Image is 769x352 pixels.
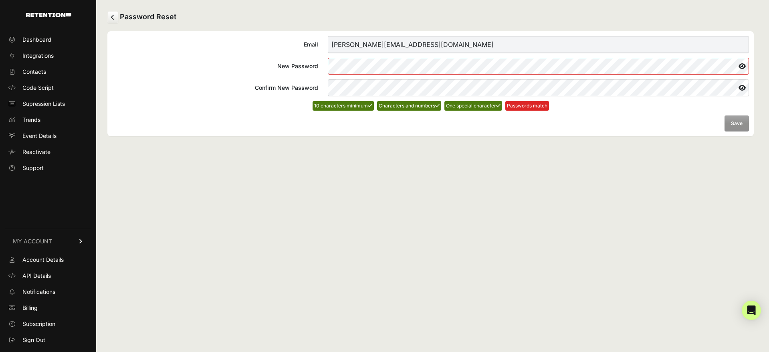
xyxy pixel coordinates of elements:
a: Supression Lists [5,97,91,110]
a: Trends [5,113,91,126]
a: Billing [5,301,91,314]
input: Confirm New Password [328,79,749,96]
span: Supression Lists [22,100,65,108]
img: Retention.com [26,13,71,17]
span: Sign Out [22,336,45,344]
input: New Password [328,58,749,75]
a: Support [5,162,91,174]
span: Billing [22,304,38,312]
span: Support [22,164,44,172]
div: Open Intercom Messenger [742,301,761,320]
div: New Password [112,62,318,70]
span: Event Details [22,132,57,140]
span: Notifications [22,288,55,296]
a: Event Details [5,129,91,142]
span: Code Script [22,84,54,92]
li: 10 characters minimum [313,101,374,111]
a: Integrations [5,49,91,62]
div: Email [112,40,318,49]
a: Sign Out [5,334,91,346]
a: API Details [5,269,91,282]
span: Reactivate [22,148,50,156]
h2: Password Reset [107,11,754,23]
span: Dashboard [22,36,51,44]
a: Subscription [5,318,91,330]
a: Notifications [5,285,91,298]
a: Reactivate [5,146,91,158]
span: API Details [22,272,51,280]
li: Characters and numbers [377,101,441,111]
a: Code Script [5,81,91,94]
span: Subscription [22,320,55,328]
input: Email [328,36,749,53]
a: Contacts [5,65,91,78]
span: MY ACCOUNT [13,237,52,245]
div: Confirm New Password [112,84,318,92]
span: Integrations [22,52,54,60]
a: Account Details [5,253,91,266]
li: One special character [444,101,502,111]
span: Account Details [22,256,64,264]
span: Contacts [22,68,46,76]
span: Trends [22,116,40,124]
a: MY ACCOUNT [5,229,91,253]
li: Passwords match [505,101,549,111]
a: Dashboard [5,33,91,46]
